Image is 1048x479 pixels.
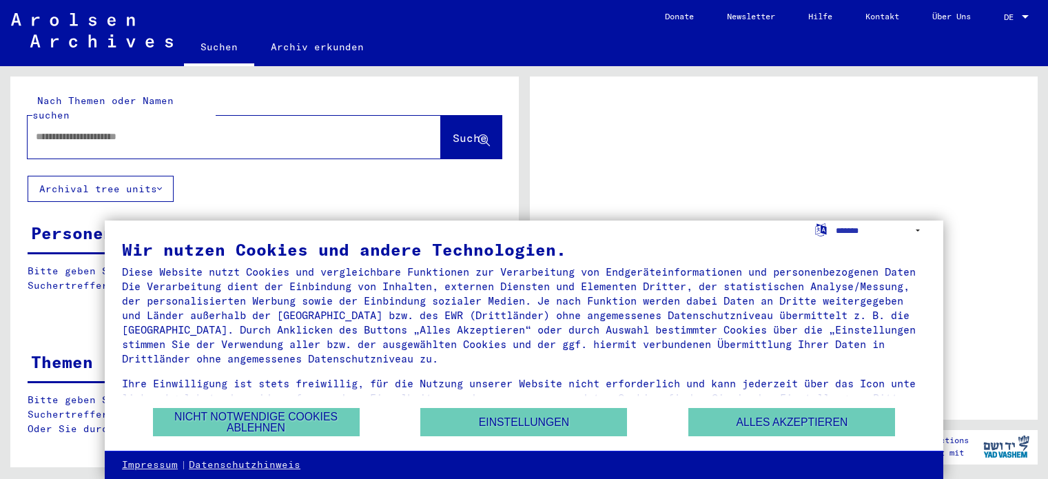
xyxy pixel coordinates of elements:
[122,265,926,366] div: Diese Website nutzt Cookies und vergleichbare Funktionen zur Verarbeitung von Endgeräteinformatio...
[453,131,487,145] span: Suche
[11,13,173,48] img: Arolsen_neg.svg
[31,221,114,245] div: Personen
[441,116,502,159] button: Suche
[122,376,926,420] div: Ihre Einwilligung ist stets freiwillig, für die Nutzung unserer Website nicht erforderlich und ka...
[31,349,93,374] div: Themen
[814,223,828,236] label: Sprache auswählen
[184,30,254,66] a: Suchen
[1004,12,1019,22] span: DE
[122,458,178,472] a: Impressum
[122,241,926,258] div: Wir nutzen Cookies und andere Technologien.
[153,408,360,436] button: Nicht notwendige Cookies ablehnen
[254,30,380,63] a: Archiv erkunden
[28,264,501,293] p: Bitte geben Sie einen Suchbegriff ein oder nutzen Sie die Filter, um Suchertreffer zu erhalten.
[28,176,174,202] button: Archival tree units
[189,458,300,472] a: Datenschutzhinweis
[28,393,502,436] p: Bitte geben Sie einen Suchbegriff ein oder nutzen Sie die Filter, um Suchertreffer zu erhalten. O...
[836,221,926,241] select: Sprache auswählen
[980,429,1032,464] img: yv_logo.png
[688,408,895,436] button: Alles akzeptieren
[420,408,627,436] button: Einstellungen
[32,94,174,121] mat-label: Nach Themen oder Namen suchen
